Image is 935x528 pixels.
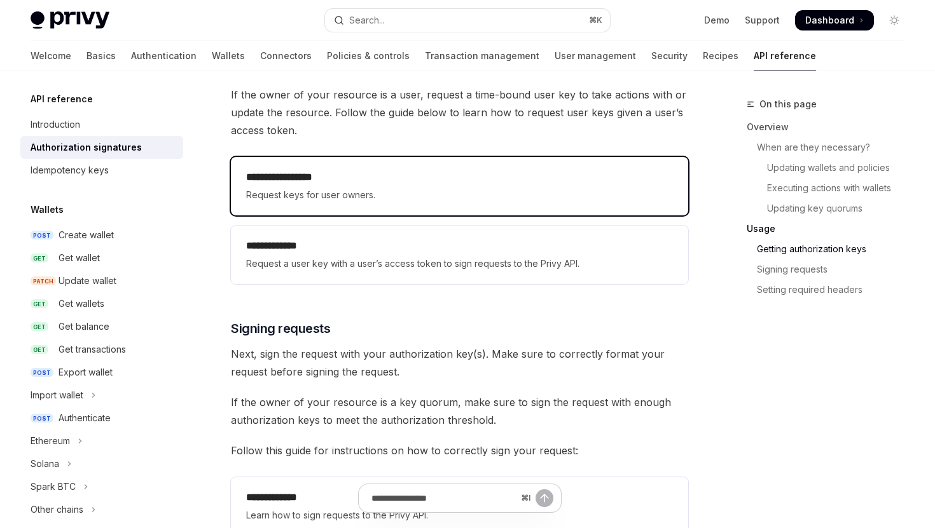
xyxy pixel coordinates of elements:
a: Transaction management [425,41,539,71]
a: Usage [747,219,915,239]
a: Signing requests [747,259,915,280]
a: API reference [754,41,816,71]
a: **** **** ***Request a user key with a user’s access token to sign requests to the Privy API. [231,226,688,284]
button: Toggle Spark BTC section [20,475,183,498]
span: GET [31,254,48,263]
button: Open search [325,9,609,32]
div: Export wallet [59,365,113,380]
span: POST [31,414,53,423]
a: Getting authorization keys [747,239,915,259]
div: Update wallet [59,273,116,288]
div: Authorization signatures [31,140,142,155]
div: Solana [31,456,59,471]
span: GET [31,299,48,309]
a: GETGet transactions [20,338,183,361]
span: GET [31,345,48,355]
a: Updating wallets and policies [747,158,915,178]
button: Toggle Solana section [20,452,183,475]
span: POST [31,231,53,240]
div: Authenticate [59,410,111,426]
div: Other chains [31,502,83,517]
div: Import wallet [31,388,83,403]
span: Dashboard [805,14,854,27]
span: Request keys for user owners. [246,187,673,203]
a: PATCHUpdate wallet [20,269,183,292]
div: Spark BTC [31,479,76,494]
button: Send message [536,489,553,507]
button: Toggle Ethereum section [20,430,183,452]
a: Demo [704,14,730,27]
img: light logo [31,11,109,29]
span: Follow this guide for instructions on how to correctly sign your request: [231,442,688,459]
span: On this page [759,97,817,112]
span: If the owner of your resource is a key quorum, make sure to sign the request with enough authoriz... [231,393,688,429]
a: Recipes [703,41,738,71]
a: Executing actions with wallets [747,178,915,198]
a: GETGet balance [20,315,183,338]
span: GET [31,322,48,332]
a: When are they necessary? [747,137,915,158]
span: PATCH [31,276,56,286]
a: POSTExport wallet [20,361,183,384]
a: POSTAuthenticate [20,407,183,430]
a: Basics [87,41,116,71]
span: Next, sign the request with your authorization key(s). Make sure to correctly format your request... [231,345,688,381]
div: Search... [349,13,385,28]
a: User management [555,41,636,71]
a: GETGet wallet [20,247,183,269]
a: Updating key quorums [747,198,915,219]
div: Introduction [31,117,80,132]
div: Create wallet [59,227,114,243]
a: Overview [747,117,915,137]
div: Get wallet [59,250,100,266]
div: Get transactions [59,342,126,357]
a: Connectors [260,41,312,71]
a: Support [745,14,780,27]
div: Get balance [59,319,109,334]
a: POSTCreate wallet [20,224,183,247]
a: Setting required headers [747,280,915,300]
a: Introduction [20,113,183,136]
input: Ask a question... [371,484,516,512]
div: Ethereum [31,433,70,449]
span: Signing requests [231,320,330,337]
a: Authentication [131,41,197,71]
a: Dashboard [795,10,874,30]
span: Request a user key with a user’s access token to sign requests to the Privy API. [246,256,673,271]
span: If the owner of your resource is a user, request a time-bound user key to take actions with or up... [231,86,688,139]
a: Security [651,41,688,71]
span: POST [31,368,53,377]
div: Get wallets [59,296,104,311]
div: Idempotency keys [31,163,109,178]
a: Policies & controls [327,41,410,71]
h5: Wallets [31,202,64,217]
a: Authorization signatures [20,136,183,159]
button: Toggle Other chains section [20,498,183,521]
a: Idempotency keys [20,159,183,182]
button: Toggle dark mode [884,10,904,30]
a: Wallets [212,41,245,71]
button: Toggle Import wallet section [20,384,183,407]
a: Welcome [31,41,71,71]
a: GETGet wallets [20,292,183,315]
h5: API reference [31,91,93,107]
span: ⌘ K [589,15,602,25]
